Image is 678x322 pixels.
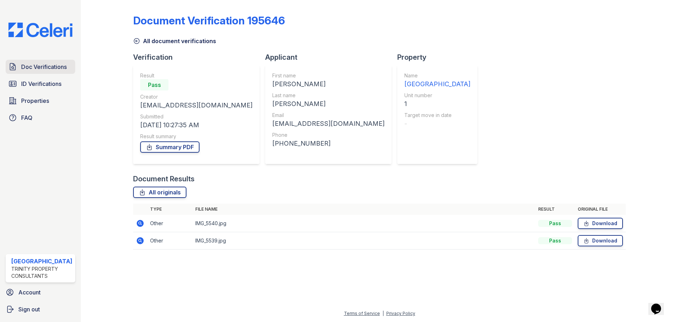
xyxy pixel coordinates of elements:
[133,52,265,62] div: Verification
[147,215,192,232] td: Other
[6,94,75,108] a: Properties
[382,311,384,316] div: |
[578,218,623,229] a: Download
[272,79,385,89] div: [PERSON_NAME]
[648,294,671,315] iframe: chat widget
[6,77,75,91] a: ID Verifications
[21,63,67,71] span: Doc Verifications
[11,265,72,280] div: Trinity Property Consultants
[147,204,192,215] th: Type
[538,220,572,227] div: Pass
[3,285,78,299] a: Account
[538,237,572,244] div: Pass
[147,232,192,250] td: Other
[344,311,380,316] a: Terms of Service
[3,23,78,37] img: CE_Logo_Blue-a8612792a0a2168367f1c8372b55b34899dd931a85d93a1a3d3e32e68fde9ad4.png
[133,174,195,184] div: Document Results
[272,139,385,148] div: [PHONE_NUMBER]
[133,37,216,45] a: All document verifications
[575,204,626,215] th: Original file
[404,92,470,99] div: Unit number
[6,60,75,74] a: Doc Verifications
[404,99,470,109] div: 1
[404,112,470,119] div: Target move in date
[6,111,75,125] a: FAQ
[140,79,168,90] div: Pass
[272,99,385,109] div: [PERSON_NAME]
[404,79,470,89] div: [GEOGRAPHIC_DATA]
[140,113,252,120] div: Submitted
[272,112,385,119] div: Email
[133,14,285,27] div: Document Verification 195646
[140,100,252,110] div: [EMAIL_ADDRESS][DOMAIN_NAME]
[18,305,40,314] span: Sign out
[578,235,623,246] a: Download
[11,257,72,265] div: [GEOGRAPHIC_DATA]
[140,141,200,153] a: Summary PDF
[272,92,385,99] div: Last name
[272,131,385,139] div: Phone
[21,80,61,88] span: ID Verifications
[265,52,397,62] div: Applicant
[272,119,385,129] div: [EMAIL_ADDRESS][DOMAIN_NAME]
[404,72,470,79] div: Name
[404,72,470,89] a: Name [GEOGRAPHIC_DATA]
[397,52,483,62] div: Property
[140,72,252,79] div: Result
[272,72,385,79] div: First name
[192,204,535,215] th: File name
[133,187,186,198] a: All originals
[535,204,575,215] th: Result
[404,119,470,129] div: -
[192,215,535,232] td: IMG_5540.jpg
[192,232,535,250] td: IMG_5539.jpg
[3,302,78,316] a: Sign out
[386,311,415,316] a: Privacy Policy
[21,96,49,105] span: Properties
[140,133,252,140] div: Result summary
[21,113,32,122] span: FAQ
[140,93,252,100] div: Creator
[18,288,41,297] span: Account
[140,120,252,130] div: [DATE] 10:27:35 AM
